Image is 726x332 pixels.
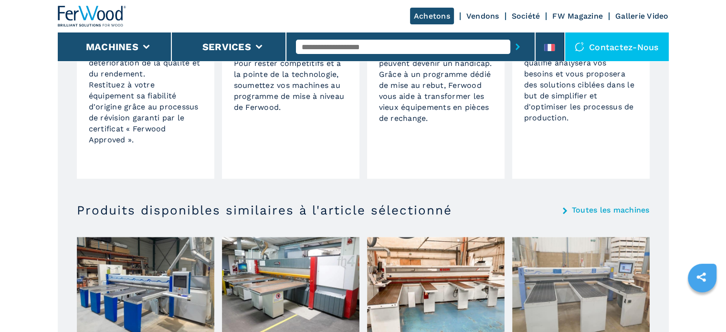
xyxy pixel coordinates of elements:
[77,203,452,218] h3: Produits disponibles similaires à l'article sélectionné
[524,24,638,123] p: Grâce aux compétences et à l'expérience acquises au fil des années, notre personnel qualifié anal...
[89,24,202,145] p: Après des années de travail sur les mêmes machines, nous constatons une détérioration de la quali...
[58,6,126,27] img: Ferwood
[234,36,347,113] p: Les exigences du marché sont en constante évolution. Pour rester compétitifs et à la pointe de la...
[512,11,540,21] a: Société
[565,32,669,61] div: Contactez-nous
[202,41,251,53] button: Services
[410,8,454,24] a: Achetons
[572,206,650,214] a: Toutes les machines
[552,11,603,21] a: FW Magazine
[685,289,719,325] iframe: Chat
[86,41,138,53] button: Machines
[466,11,499,21] a: Vendons
[689,265,713,289] a: sharethis
[379,36,493,124] p: Après des années de travail, vos machines les plus fiables peuvent devenir un handicap. Grâce à u...
[615,11,669,21] a: Gallerie Video
[510,36,525,58] button: submit-button
[575,42,584,52] img: Contactez-nous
